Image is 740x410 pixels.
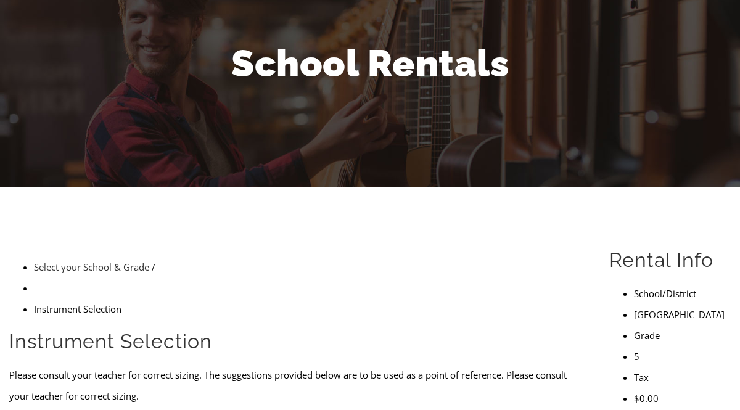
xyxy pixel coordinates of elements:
span: / [152,261,155,273]
li: Grade [634,325,731,346]
h2: Instrument Selection [9,329,581,355]
li: 5 [634,346,731,367]
li: [GEOGRAPHIC_DATA] [634,304,731,325]
li: Instrument Selection [34,298,581,319]
h1: School Rentals [18,38,721,89]
h2: Rental Info [609,247,731,273]
p: Please consult your teacher for correct sizing. The suggestions provided below are to be used as ... [9,364,581,406]
li: $0.00 [634,388,731,409]
li: Tax [634,367,731,388]
a: Select your School & Grade [34,261,149,273]
li: School/District [634,283,731,304]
